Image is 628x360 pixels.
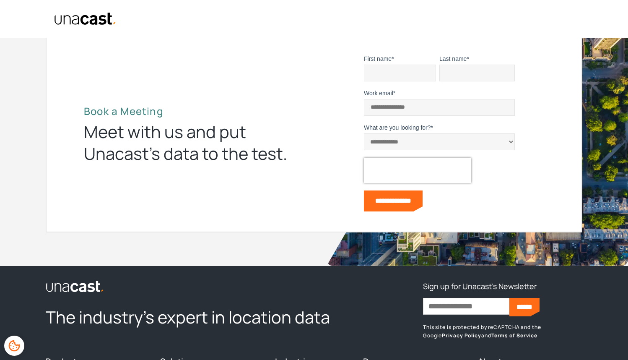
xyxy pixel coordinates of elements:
[364,90,393,97] span: Work email
[439,55,467,62] span: Last name
[364,124,431,131] span: What are you looking for?
[423,323,582,340] p: This site is protected by reCAPTCHA and the Google and
[46,279,353,293] a: link to the homepage
[50,12,117,26] a: home
[46,306,353,328] h2: The industry’s expert in location data
[84,105,302,117] h2: Book a Meeting
[491,332,537,339] a: Terms of Service
[46,280,104,293] img: Unacast logo
[364,55,392,62] span: First name
[442,332,481,339] a: Privacy Policy
[84,121,302,164] div: Meet with us and put Unacast’s data to the test.
[423,279,537,293] h3: Sign up for Unacast's Newsletter
[364,158,471,183] iframe: reCAPTCHA
[4,336,24,356] div: Cookie Preferences
[54,12,117,26] img: Unacast text logo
